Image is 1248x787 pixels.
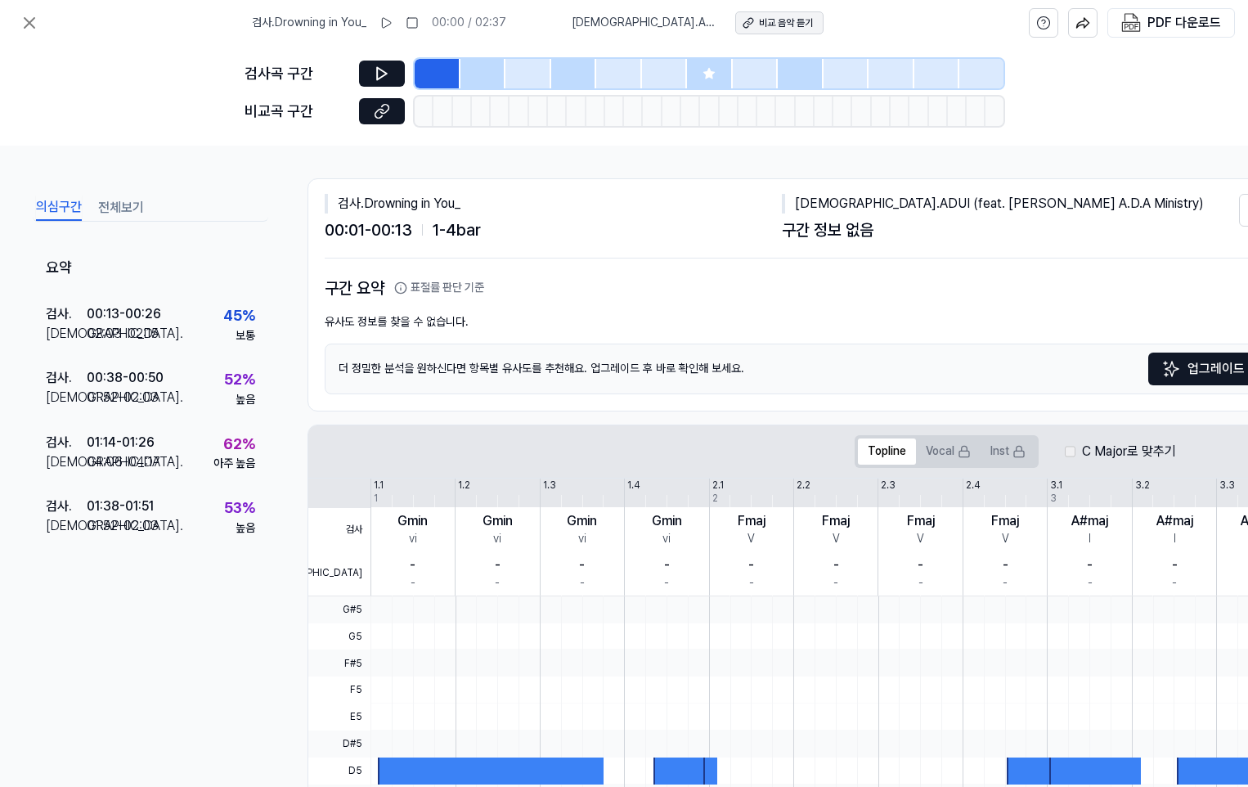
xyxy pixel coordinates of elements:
button: 전체보기 [98,195,144,221]
svg: help [1036,15,1051,31]
div: 1.2 [458,479,470,492]
div: 04:06 - 04:17 [87,452,160,472]
span: F5 [308,677,370,704]
span: 00:01 - 00:13 [325,217,412,243]
div: 3 [1050,492,1057,506]
div: V [833,531,840,547]
div: - [918,575,923,591]
div: 2.4 [966,479,981,492]
div: [DEMOGRAPHIC_DATA] . [46,452,87,472]
div: 45 % [223,304,255,328]
div: - [749,575,754,591]
div: - [918,555,923,575]
div: - [1003,555,1008,575]
div: 02:03 - 02:15 [87,324,159,344]
div: Fmaj [822,511,850,531]
div: [DEMOGRAPHIC_DATA] . [46,516,87,536]
button: Topline [858,438,916,465]
div: 53 % [224,497,255,520]
div: - [579,555,585,575]
div: 2.1 [712,479,724,492]
img: PDF Download [1121,13,1141,33]
div: 검사 . [46,433,87,452]
img: Sparkles [1161,359,1181,379]
div: 2.2 [797,479,810,492]
button: 비교 음악 듣기 [735,11,824,34]
div: Gmin [652,511,682,531]
div: 검사 . [46,497,87,516]
div: I [1174,531,1176,547]
button: help [1029,8,1058,38]
div: 52 % [224,368,255,392]
div: 01:38 - 01:51 [87,497,154,516]
span: G5 [308,623,370,650]
div: - [1087,555,1093,575]
div: 높음 [236,392,255,408]
div: PDF 다운로드 [1147,12,1221,34]
div: - [664,555,670,575]
div: Fmaj [907,511,935,531]
div: 검사곡 구간 [245,62,349,86]
div: [DEMOGRAPHIC_DATA] . [46,324,87,344]
span: [DEMOGRAPHIC_DATA] [308,551,370,596]
div: Fmaj [991,511,1019,531]
div: - [833,575,838,591]
div: 1.3 [543,479,556,492]
div: 00:38 - 00:50 [87,368,164,388]
div: 1 [374,492,378,506]
div: 01:14 - 01:26 [87,433,155,452]
button: 의심구간 [36,195,82,221]
div: 3.2 [1135,479,1150,492]
div: vi [578,531,586,547]
div: 비교 음악 듣기 [759,16,813,30]
div: 00:13 - 00:26 [87,304,161,324]
div: 1.4 [627,479,640,492]
button: Inst [981,438,1035,465]
div: Gmin [397,511,428,531]
div: 검사 . [46,368,87,388]
span: 1 - 4 bar [433,217,481,243]
div: 3.1 [1050,479,1062,492]
div: Gmin [483,511,513,531]
span: D5 [308,758,370,785]
div: - [411,575,415,591]
div: - [1172,575,1177,591]
span: F#5 [308,650,370,677]
div: - [1172,555,1178,575]
div: 00:00 / 02:37 [432,15,506,31]
span: 검사 . Drowning in You_ [252,15,366,31]
div: 01:52 - 02:03 [87,388,159,407]
div: 1.1 [374,479,384,492]
div: 구간 정보 없음 [782,217,1239,243]
div: 높음 [236,520,255,537]
div: V [747,531,755,547]
div: V [917,531,924,547]
span: D#5 [308,731,370,758]
div: - [1003,575,1008,591]
div: - [495,555,501,575]
span: [DEMOGRAPHIC_DATA] . ADUI (feat. [PERSON_NAME] A.D.A Ministry) [572,15,716,31]
div: A#maj [1156,511,1193,531]
div: - [1088,575,1093,591]
div: - [580,575,585,591]
div: V [1002,531,1009,547]
div: Gmin [567,511,597,531]
div: - [833,555,839,575]
div: 2.3 [881,479,896,492]
div: - [748,555,754,575]
div: 검사 . Drowning in You_ [325,194,782,214]
span: E5 [308,704,370,731]
div: I [1089,531,1091,547]
div: Fmaj [738,511,765,531]
button: Vocal [916,438,981,465]
div: - [410,555,415,575]
div: 62 % [223,433,255,456]
div: - [495,575,500,591]
div: - [664,575,669,591]
span: 검사 [308,508,370,552]
div: 보통 [236,328,255,344]
div: 요약 [33,245,268,293]
div: [DEMOGRAPHIC_DATA] . [46,388,87,407]
span: G#5 [308,596,370,623]
img: share [1075,16,1090,30]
